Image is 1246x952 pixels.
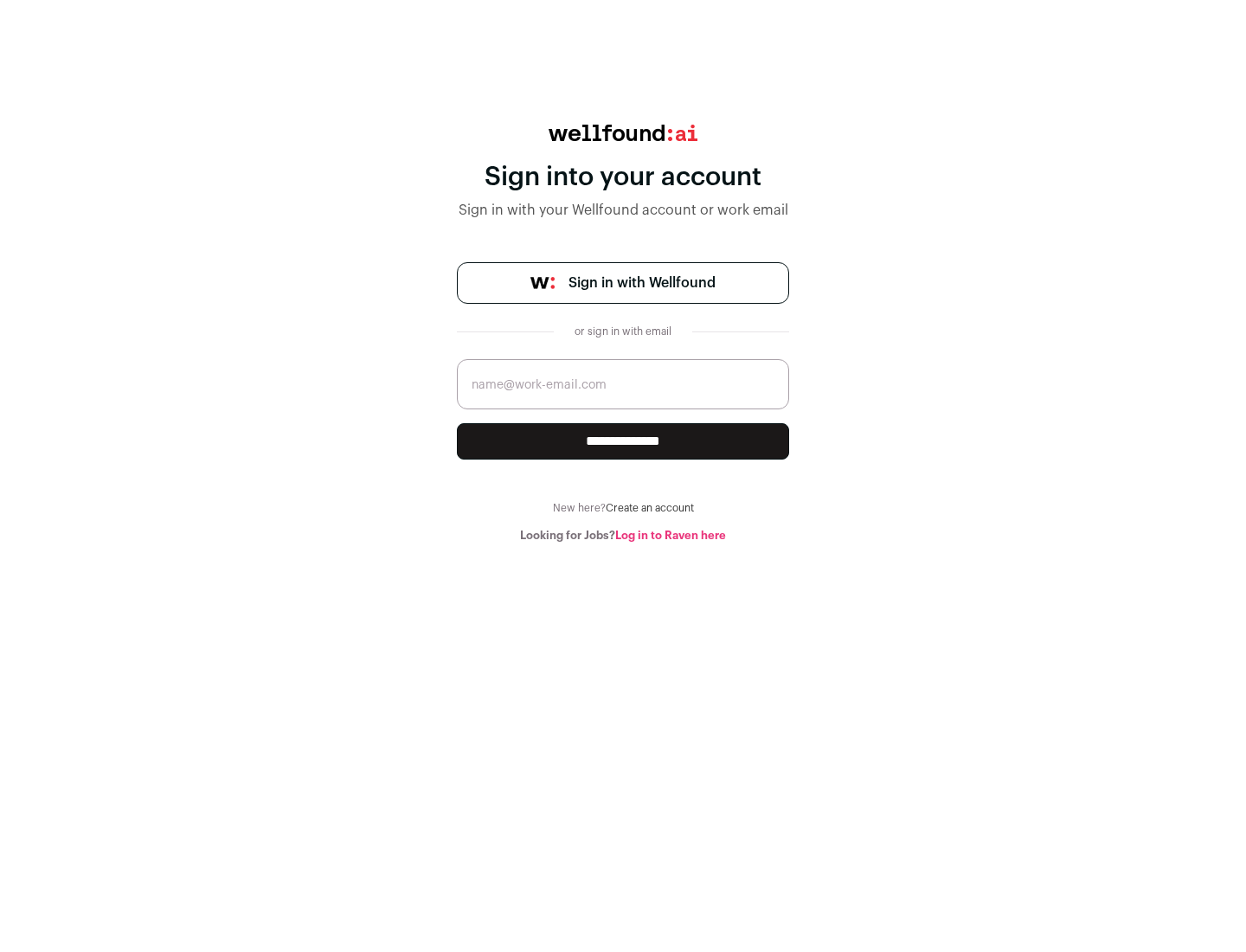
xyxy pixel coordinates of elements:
[457,359,789,409] input: name@work-email.com
[568,273,716,293] span: Sign in with Wellfound
[457,262,789,304] a: Sign in with Wellfound
[457,162,789,193] div: Sign into your account
[549,125,697,141] img: wellfound:ai
[530,277,555,289] img: wellfound-symbol-flush-black-fb3c872781a75f747ccb3a119075da62bfe97bd399995f84a933054e44a575c4.png
[615,530,726,541] a: Log in to Raven here
[457,501,789,515] div: New here?
[457,529,789,543] div: Looking for Jobs?
[457,200,789,221] div: Sign in with your Wellfound account or work email
[568,325,678,338] div: or sign in with email
[606,503,694,513] a: Create an account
